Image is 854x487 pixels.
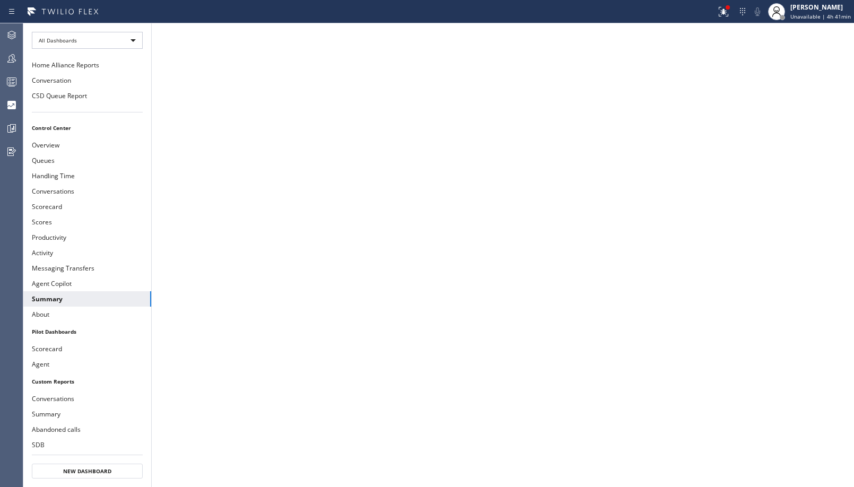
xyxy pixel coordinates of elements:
button: Queues [23,153,151,168]
button: Activity [23,245,151,260]
button: CSD Queue Report [23,88,151,103]
button: Home Alliance Reports [23,57,151,73]
button: Productivity [23,230,151,245]
button: Summary [23,291,151,307]
button: Agent [23,356,151,372]
button: Conversations [23,391,151,406]
button: New Dashboard [32,464,143,479]
button: Messaging Transfers [23,260,151,276]
button: Overview [23,137,151,153]
li: Control Center [23,121,151,135]
button: Summary [23,406,151,422]
button: Scorecard [23,341,151,356]
button: About [23,307,151,322]
iframe: dashboard_9f6bb337dffe [152,23,854,487]
button: Abandoned calls [23,422,151,437]
div: [PERSON_NAME] [790,3,851,12]
button: Outbound calls [23,453,151,468]
span: Unavailable | 4h 41min [790,13,851,20]
button: Conversations [23,184,151,199]
button: Agent Copilot [23,276,151,291]
button: SDB [23,437,151,453]
button: Scorecard [23,199,151,214]
li: Custom Reports [23,375,151,388]
button: Mute [750,4,765,19]
li: Pilot Dashboards [23,325,151,338]
button: Scores [23,214,151,230]
div: All Dashboards [32,32,143,49]
button: Handling Time [23,168,151,184]
button: Conversation [23,73,151,88]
